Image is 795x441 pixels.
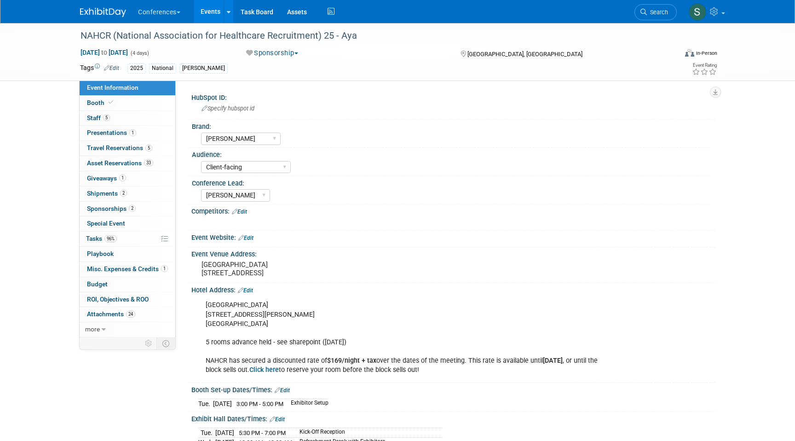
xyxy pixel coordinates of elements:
div: Conference Lead: [192,176,711,188]
span: Special Event [87,220,125,227]
span: Staff [87,114,110,122]
a: Presentations1 [80,126,175,140]
a: Search [634,4,677,20]
i: Booth reservation complete [109,100,113,105]
span: Sponsorships [87,205,136,212]
a: Special Event [80,216,175,231]
a: Edit [232,209,247,215]
a: Travel Reservations5 [80,141,175,156]
td: [DATE] [213,399,232,408]
a: Click here [249,366,279,374]
a: Budget [80,277,175,292]
a: ROI, Objectives & ROO [80,292,175,307]
span: 5:30 PM - 7:00 PM [239,429,286,436]
a: more [80,322,175,337]
a: Playbook [80,247,175,261]
span: Attachments [87,310,135,318]
span: Tasks [86,235,117,242]
span: 5 [103,114,110,121]
img: Format-Inperson.png [685,49,694,57]
b: $169/night + tax [327,357,376,365]
div: 2025 [127,64,146,73]
div: Brand: [192,120,711,131]
div: In-Person [696,50,717,57]
a: Edit [270,416,285,423]
a: Staff5 [80,111,175,126]
b: [DATE] [543,357,563,365]
span: 2 [120,190,127,197]
td: Kick-Off Reception [294,428,442,438]
a: Shipments2 [80,186,175,201]
span: 33 [144,159,153,166]
span: Giveaways [87,174,126,182]
a: Event Information [80,81,175,95]
span: Shipments [87,190,127,197]
a: Edit [238,287,253,294]
td: Tue. [198,399,213,408]
a: Tasks96% [80,232,175,246]
div: [GEOGRAPHIC_DATA] [STREET_ADDRESS][PERSON_NAME] [GEOGRAPHIC_DATA] 5 rooms advance held - see shar... [199,296,614,379]
a: Attachments24 [80,307,175,322]
span: more [85,325,100,333]
td: [DATE] [215,428,234,438]
td: Exhibitor Setup [285,399,328,408]
span: Search [647,9,668,16]
span: Booth [87,99,115,106]
div: [PERSON_NAME] [179,64,228,73]
a: Edit [238,235,253,241]
span: [GEOGRAPHIC_DATA], [GEOGRAPHIC_DATA] [467,51,582,58]
span: 1 [129,129,136,136]
a: Edit [275,387,290,394]
div: HubSpot ID: [191,91,715,102]
pre: [GEOGRAPHIC_DATA] [STREET_ADDRESS] [202,261,399,277]
span: Asset Reservations [87,159,153,167]
a: Edit [104,65,119,71]
span: 5 [145,145,152,151]
td: Toggle Event Tabs [157,337,176,349]
span: Budget [87,280,108,288]
div: Event Format [622,48,717,62]
span: [DATE] [DATE] [80,48,128,57]
a: Misc. Expenses & Credits1 [80,262,175,277]
span: 3:00 PM - 5:00 PM [236,400,283,407]
div: Event Website: [191,231,715,243]
a: Sponsorships2 [80,202,175,216]
div: Competitors: [191,204,715,216]
div: Audience: [192,148,711,159]
span: 2 [129,205,136,212]
span: to [100,49,109,56]
div: Event Rating [692,63,717,68]
div: Event Venue Address: [191,247,715,259]
span: Misc. Expenses & Credits [87,265,168,273]
span: (4 days) [130,50,149,56]
a: Giveaways1 [80,171,175,186]
img: Sophie Buffo [689,3,706,21]
img: ExhibitDay [80,8,126,17]
span: Playbook [87,250,114,257]
td: Tags [80,63,119,74]
span: ROI, Objectives & ROO [87,296,149,303]
span: 1 [161,265,168,272]
span: Presentations [87,129,136,136]
div: Hotel Address: [191,283,715,295]
span: 1 [119,174,126,181]
button: Sponsorship [243,48,302,58]
a: Asset Reservations33 [80,156,175,171]
td: Tue. [198,428,215,438]
span: Specify hubspot id [202,105,254,112]
div: NAHCR (National Association for Healthcare Recruitment) 25 - Aya [77,28,663,44]
div: Booth Set-up Dates/Times: [191,383,715,395]
span: Travel Reservations [87,144,152,151]
span: 24 [126,311,135,318]
span: 96% [104,235,117,242]
div: Exhibit Hall Dates/Times: [191,412,715,424]
div: National [149,64,176,73]
td: Personalize Event Tab Strip [141,337,157,349]
a: Booth [80,96,175,110]
span: Event Information [87,84,138,91]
